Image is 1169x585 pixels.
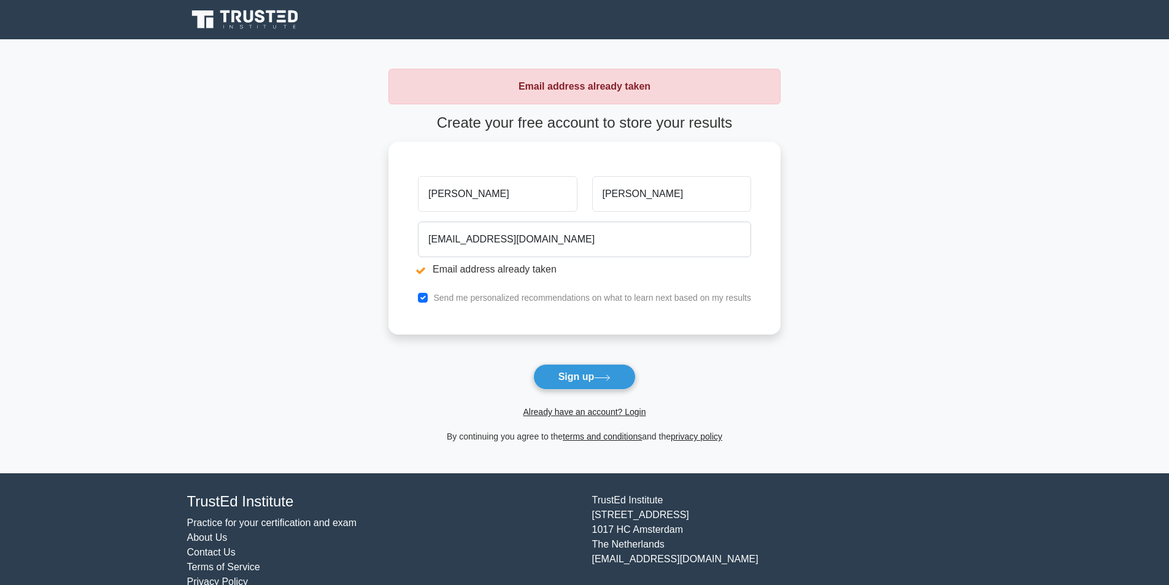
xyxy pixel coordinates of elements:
[533,364,636,390] button: Sign up
[187,532,228,543] a: About Us
[563,432,642,441] a: terms and conditions
[418,262,751,277] li: Email address already taken
[187,547,236,557] a: Contact Us
[671,432,722,441] a: privacy policy
[381,429,788,444] div: By continuing you agree to the and the
[433,293,751,303] label: Send me personalized recommendations on what to learn next based on my results
[187,493,577,511] h4: TrustEd Institute
[187,562,260,572] a: Terms of Service
[523,407,646,417] a: Already have an account? Login
[187,517,357,528] a: Practice for your certification and exam
[592,176,751,212] input: Last name
[418,176,577,212] input: First name
[519,81,650,91] strong: Email address already taken
[418,222,751,257] input: Email
[388,114,781,132] h4: Create your free account to store your results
